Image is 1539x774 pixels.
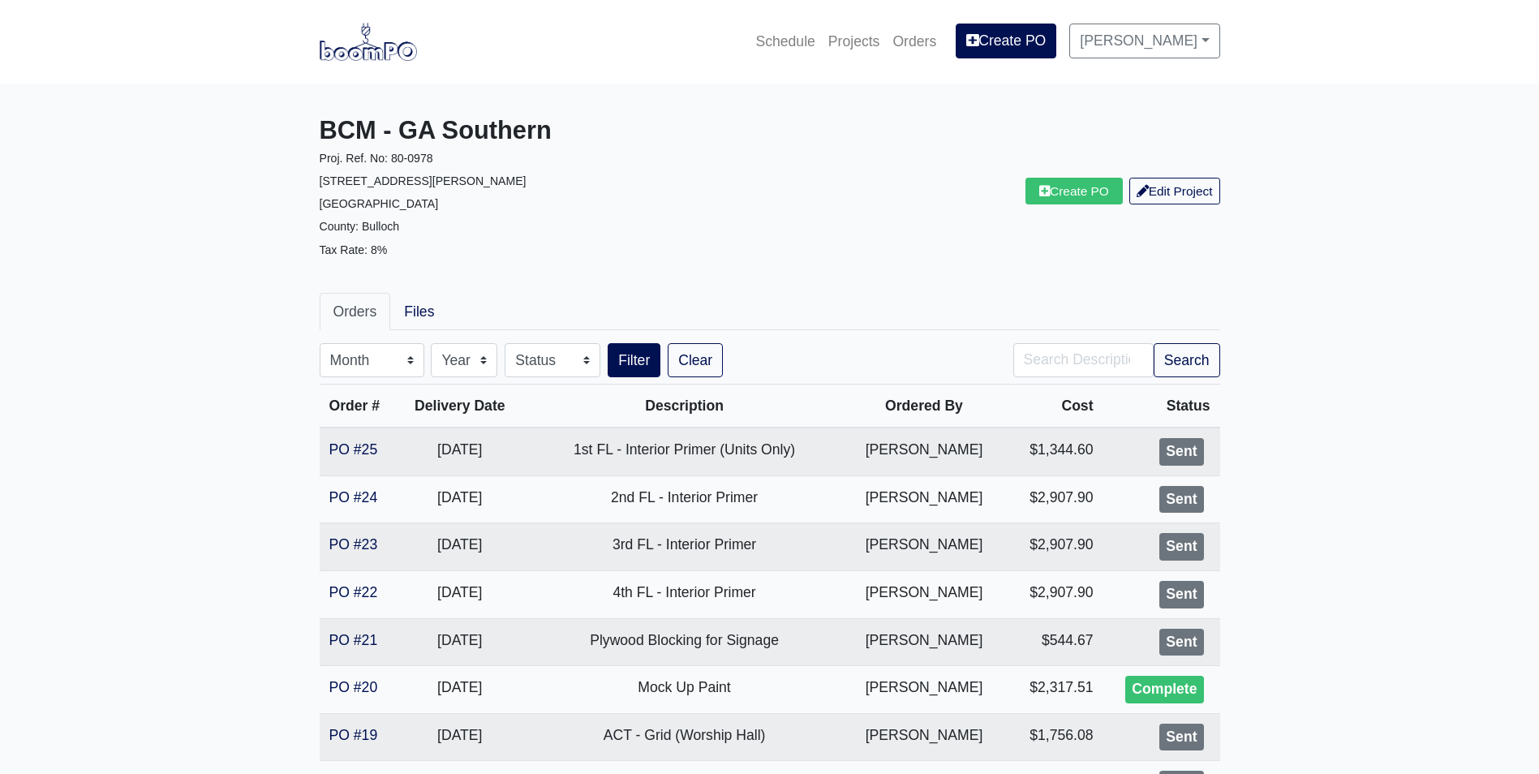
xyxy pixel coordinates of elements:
td: [DATE] [398,713,522,761]
td: [PERSON_NAME] [847,570,1000,618]
div: Sent [1159,581,1203,608]
td: $1,756.08 [1001,713,1103,761]
a: Schedule [749,24,821,59]
button: Search [1154,343,1220,377]
td: 4th FL - Interior Primer [522,570,847,618]
td: [PERSON_NAME] [847,428,1000,475]
small: [STREET_ADDRESS][PERSON_NAME] [320,174,527,187]
div: Complete [1125,676,1203,703]
td: Plywood Blocking for Signage [522,618,847,666]
td: $1,344.60 [1001,428,1103,475]
td: $544.67 [1001,618,1103,666]
a: PO #20 [329,679,378,695]
td: $2,907.90 [1001,570,1103,618]
a: PO #24 [329,489,378,505]
td: [DATE] [398,618,522,666]
td: [PERSON_NAME] [847,713,1000,761]
small: [GEOGRAPHIC_DATA] [320,197,439,210]
a: Projects [822,24,887,59]
div: Sent [1159,629,1203,656]
a: Create PO [956,24,1056,58]
th: Delivery Date [398,385,522,428]
a: Orders [320,293,391,330]
div: Sent [1159,533,1203,561]
a: PO #22 [329,584,378,600]
small: Proj. Ref. No: 80-0978 [320,152,433,165]
th: Status [1103,385,1220,428]
td: $2,907.90 [1001,523,1103,571]
div: Sent [1159,724,1203,751]
a: PO #21 [329,632,378,648]
td: [DATE] [398,475,522,523]
td: [PERSON_NAME] [847,666,1000,714]
td: [DATE] [398,428,522,475]
a: [PERSON_NAME] [1069,24,1219,58]
td: 3rd FL - Interior Primer [522,523,847,571]
h3: BCM - GA Southern [320,116,758,146]
img: boomPO [320,23,417,60]
a: Clear [668,343,723,377]
td: [DATE] [398,523,522,571]
th: Description [522,385,847,428]
td: Mock Up Paint [522,666,847,714]
button: Filter [608,343,660,377]
a: PO #23 [329,536,378,553]
a: Files [390,293,448,330]
a: Create PO [1025,178,1123,204]
small: County: Bulloch [320,220,400,233]
td: [PERSON_NAME] [847,618,1000,666]
input: Search [1013,343,1154,377]
a: PO #25 [329,441,378,458]
th: Order # [320,385,398,428]
a: PO #19 [329,727,378,743]
td: $2,317.51 [1001,666,1103,714]
td: 1st FL - Interior Primer (Units Only) [522,428,847,475]
a: Orders [886,24,943,59]
td: $2,907.90 [1001,475,1103,523]
div: Sent [1159,486,1203,514]
td: [DATE] [398,570,522,618]
th: Ordered By [847,385,1000,428]
a: Edit Project [1129,178,1220,204]
th: Cost [1001,385,1103,428]
td: [PERSON_NAME] [847,523,1000,571]
td: [PERSON_NAME] [847,475,1000,523]
small: Tax Rate: 8% [320,243,388,256]
td: 2nd FL - Interior Primer [522,475,847,523]
div: Sent [1159,438,1203,466]
td: [DATE] [398,666,522,714]
td: ACT - Grid (Worship Hall) [522,713,847,761]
